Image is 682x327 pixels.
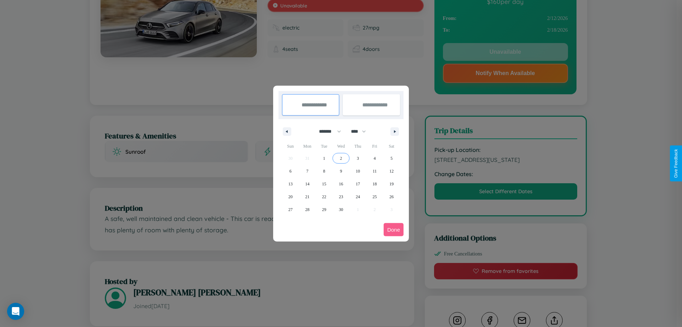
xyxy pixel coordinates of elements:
[366,152,383,165] button: 4
[350,190,366,203] button: 24
[332,178,349,190] button: 16
[366,190,383,203] button: 25
[383,165,400,178] button: 12
[384,223,404,236] button: Done
[332,190,349,203] button: 23
[373,178,377,190] span: 18
[350,178,366,190] button: 17
[383,141,400,152] span: Sat
[383,178,400,190] button: 19
[357,152,359,165] span: 3
[316,165,332,178] button: 8
[282,165,299,178] button: 6
[316,152,332,165] button: 1
[366,165,383,178] button: 11
[299,178,315,190] button: 14
[332,203,349,216] button: 30
[350,141,366,152] span: Thu
[332,152,349,165] button: 2
[322,203,326,216] span: 29
[316,190,332,203] button: 22
[339,203,343,216] span: 30
[373,165,377,178] span: 11
[288,178,293,190] span: 13
[373,190,377,203] span: 25
[350,165,366,178] button: 10
[323,152,325,165] span: 1
[282,203,299,216] button: 27
[374,152,376,165] span: 4
[389,165,394,178] span: 12
[282,178,299,190] button: 13
[389,178,394,190] span: 19
[322,190,326,203] span: 22
[322,178,326,190] span: 15
[316,203,332,216] button: 29
[356,178,360,190] span: 17
[332,141,349,152] span: Wed
[289,165,292,178] span: 6
[299,141,315,152] span: Mon
[332,165,349,178] button: 9
[350,152,366,165] button: 3
[288,203,293,216] span: 27
[339,190,343,203] span: 23
[356,190,360,203] span: 24
[7,303,24,320] div: Open Intercom Messenger
[299,190,315,203] button: 21
[366,141,383,152] span: Fri
[299,165,315,178] button: 7
[316,141,332,152] span: Tue
[305,203,309,216] span: 28
[288,190,293,203] span: 20
[383,152,400,165] button: 5
[282,141,299,152] span: Sun
[306,165,308,178] span: 7
[323,165,325,178] span: 8
[339,178,343,190] span: 16
[356,165,360,178] span: 10
[299,203,315,216] button: 28
[282,190,299,203] button: 20
[366,178,383,190] button: 18
[383,190,400,203] button: 26
[340,165,342,178] span: 9
[389,190,394,203] span: 26
[305,190,309,203] span: 21
[390,152,393,165] span: 5
[340,152,342,165] span: 2
[305,178,309,190] span: 14
[673,149,678,178] div: Give Feedback
[316,178,332,190] button: 15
